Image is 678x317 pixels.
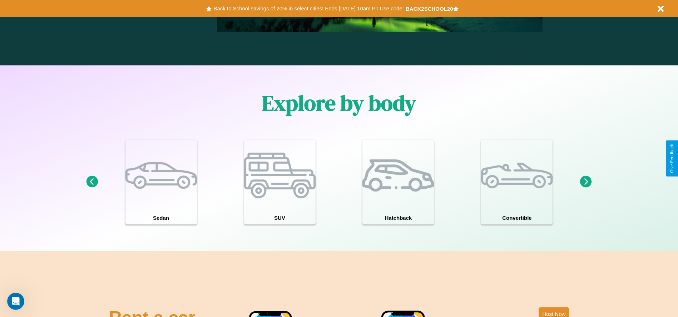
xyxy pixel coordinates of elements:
[7,293,24,310] iframe: Intercom live chat
[212,4,405,14] button: Back to School savings of 20% in select cities! Ends [DATE] 10am PT.Use code:
[125,211,197,224] h4: Sedan
[262,88,416,118] h1: Explore by body
[362,211,434,224] h4: Hatchback
[669,144,674,173] div: Give Feedback
[244,211,316,224] h4: SUV
[406,6,453,12] b: BACK2SCHOOL20
[481,211,553,224] h4: Convertible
